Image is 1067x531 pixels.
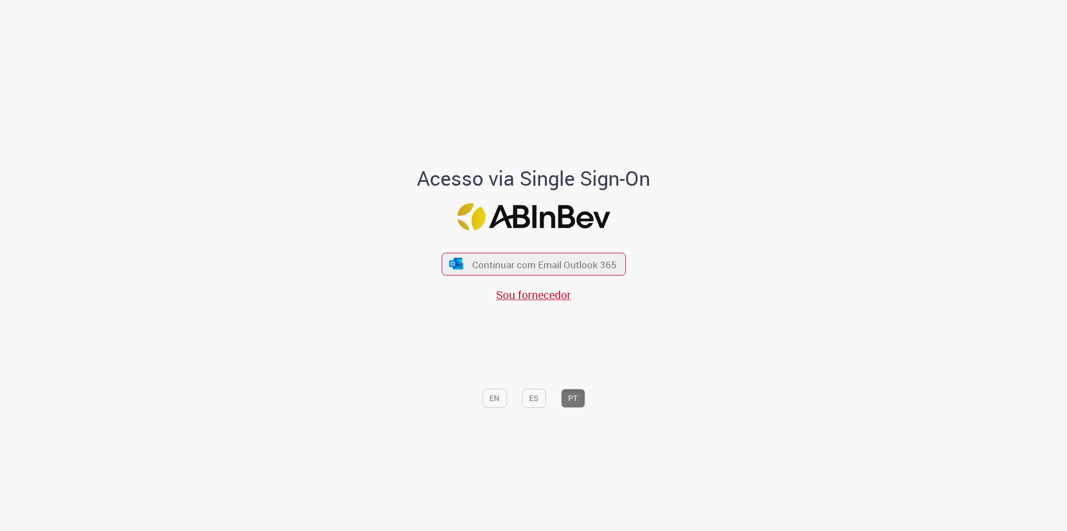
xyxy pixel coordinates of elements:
a: Sou fornecedor [496,287,571,302]
button: EN [482,389,507,408]
span: Continuar com Email Outlook 365 [472,258,617,271]
img: ícone Azure/Microsoft 360 [449,258,464,269]
button: ES [522,389,546,408]
h1: Acesso via Single Sign-On [379,167,689,190]
button: PT [561,389,585,408]
button: ícone Azure/Microsoft 360 Continuar com Email Outlook 365 [441,253,626,276]
img: Logo ABInBev [457,203,610,230]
